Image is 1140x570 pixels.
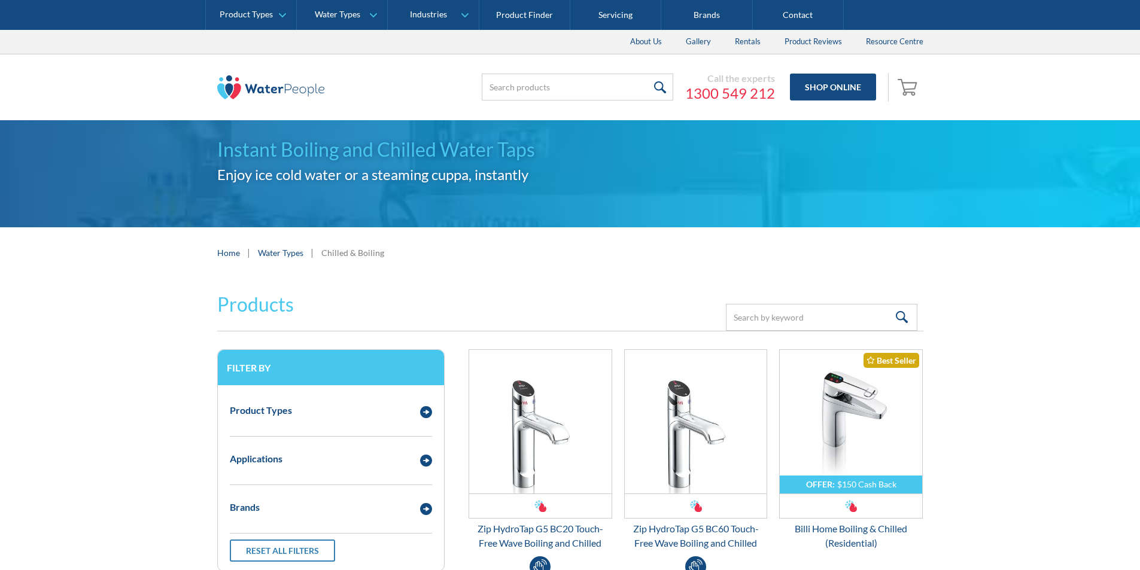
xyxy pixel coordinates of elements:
[685,72,775,84] div: Call the experts
[773,30,854,54] a: Product Reviews
[482,74,673,100] input: Search products
[220,10,273,20] div: Product Types
[895,73,923,102] a: Open empty cart
[726,304,917,331] input: Search by keyword
[217,290,294,319] h2: Products
[217,135,923,164] h1: Instant Boiling and Chilled Water Taps
[779,349,923,550] a: OFFER:$150 Cash BackBilli Home Boiling & Chilled (Residential)Best SellerBilli Home Boiling & Chi...
[309,245,315,260] div: |
[217,164,923,185] h2: Enjoy ice cold water or a steaming cuppa, instantly
[779,522,923,550] div: Billi Home Boiling & Chilled (Residential)
[723,30,773,54] a: Rentals
[685,84,775,102] a: 1300 549 212
[674,30,723,54] a: Gallery
[618,30,674,54] a: About Us
[780,350,922,493] img: Billi Home Boiling & Chilled (Residential)
[315,10,360,20] div: Water Types
[246,245,252,260] div: |
[837,479,896,489] div: $150 Cash Back
[624,349,768,550] a: Zip HydroTap G5 BC60 Touch-Free Wave Boiling and ChilledZip HydroTap G5 BC60 Touch-Free Wave Boil...
[854,30,935,54] a: Resource Centre
[258,246,303,259] a: Water Types
[469,350,612,493] img: Zip HydroTap G5 BC20 Touch-Free Wave Boiling and Chilled
[864,353,919,368] div: Best Seller
[227,362,435,373] h3: Filter by
[625,350,767,493] img: Zip HydroTap G5 BC60 Touch-Free Wave Boiling and Chilled
[624,522,768,550] div: Zip HydroTap G5 BC60 Touch-Free Wave Boiling and Chilled
[230,539,335,562] a: Reset all filters
[230,403,292,417] div: Product Types
[217,246,240,259] a: Home
[410,10,447,20] div: Industries
[217,75,325,99] img: The Water People
[230,500,260,514] div: Brands
[806,479,835,489] div: OFFER:
[790,74,876,100] a: Shop Online
[321,246,384,259] div: Chilled & Boiling
[469,349,612,550] a: Zip HydroTap G5 BC20 Touch-Free Wave Boiling and ChilledZip HydroTap G5 BC20 Touch-Free Wave Boil...
[898,77,920,96] img: shopping cart
[230,452,282,466] div: Applications
[469,522,612,550] div: Zip HydroTap G5 BC20 Touch-Free Wave Boiling and Chilled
